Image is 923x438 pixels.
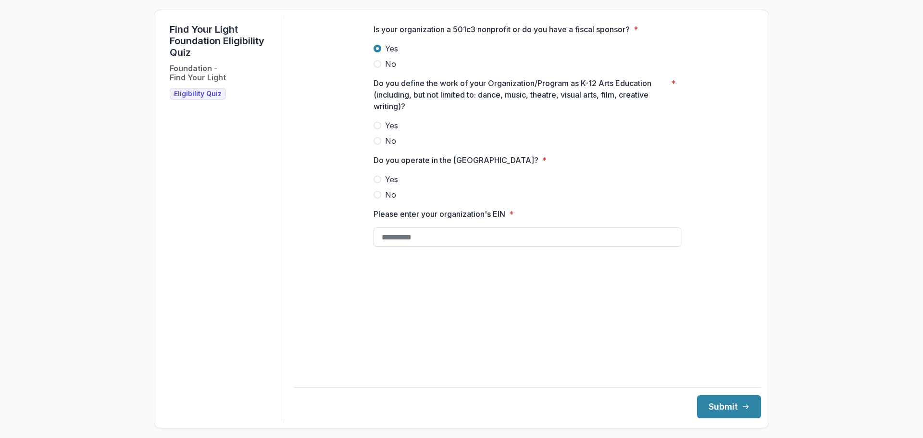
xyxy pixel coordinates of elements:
h2: Foundation - Find Your Light [170,64,226,82]
span: No [385,189,396,200]
span: Yes [385,120,398,131]
h1: Find Your Light Foundation Eligibility Quiz [170,24,274,58]
span: Eligibility Quiz [174,90,222,98]
span: Yes [385,43,398,54]
span: No [385,135,396,147]
button: Submit [697,395,761,418]
p: Is your organization a 501c3 nonprofit or do you have a fiscal sponsor? [374,24,630,35]
p: Do you operate in the [GEOGRAPHIC_DATA]? [374,154,538,166]
p: Do you define the work of your Organization/Program as K-12 Arts Education (including, but not li... [374,77,667,112]
span: Yes [385,174,398,185]
p: Please enter your organization's EIN [374,208,505,220]
span: No [385,58,396,70]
